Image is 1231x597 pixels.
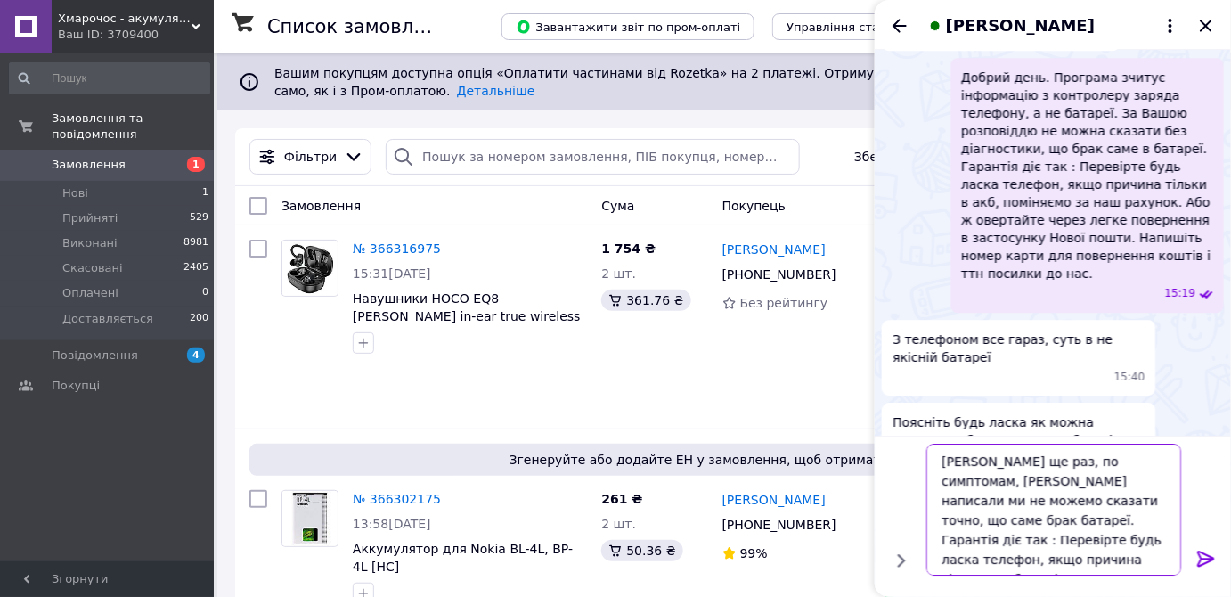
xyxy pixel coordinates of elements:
[1114,370,1145,385] span: 15:40 12.10.2025
[62,311,153,327] span: Доставляється
[282,241,338,296] img: Фото товару
[889,549,912,572] button: Показати кнопки
[187,348,205,363] span: 4
[893,331,1145,366] span: З телефоном все гараз, суть в не якісній батареї
[854,148,984,166] span: Збережені фільтри:
[601,241,656,256] span: 1 754 ₴
[719,512,840,537] div: [PHONE_NUMBER]
[457,84,535,98] a: Детальніше
[740,296,828,310] span: Без рейтингу
[719,262,840,287] div: [PHONE_NUMBER]
[601,517,636,531] span: 2 шт.
[62,185,88,201] span: Нові
[190,311,208,327] span: 200
[353,492,441,506] a: № 366302175
[722,199,786,213] span: Покупець
[386,139,800,175] input: Пошук за номером замовлення, ПІБ покупця, номером телефону, Email, номером накладної
[772,13,937,40] button: Управління статусами
[62,285,118,301] span: Оплачені
[267,16,448,37] h1: Список замовлень
[202,285,208,301] span: 0
[281,490,338,547] a: Фото товару
[52,348,138,364] span: Повідомлення
[925,14,1181,37] button: [PERSON_NAME]
[501,13,754,40] button: Завантажити звіт по пром-оплаті
[722,241,826,258] a: [PERSON_NAME]
[722,491,826,509] a: [PERSON_NAME]
[353,291,583,359] a: Навушники HOCO EQ8 [PERSON_NAME] in-ear true wireless BT5.3 headset, 40mAh, 500mAh, 7h, Black
[281,199,361,213] span: Замовлення
[353,517,431,531] span: 13:58[DATE]
[601,492,642,506] span: 261 ₴
[52,378,100,394] span: Покупці
[257,451,1192,469] span: Згенеруйте або додайте ЕН у замовлення, щоб отримати оплату
[601,199,634,213] span: Cума
[58,27,214,43] div: Ваш ID: 3709400
[52,157,126,173] span: Замовлення
[52,110,214,143] span: Замовлення та повідомлення
[787,20,923,34] span: Управління статусами
[353,266,431,281] span: 15:31[DATE]
[190,210,208,226] span: 529
[946,14,1095,37] span: [PERSON_NAME]
[601,266,636,281] span: 2 шт.
[274,66,1139,98] span: Вашим покупцям доступна опція «Оплатити частинами від Rozetka» на 2 платежі. Отримуйте нові замов...
[202,185,208,201] span: 1
[282,491,338,546] img: Фото товару
[58,11,192,27] span: Хмарочос - акумулятори та аксесуари для портативних пристроїв
[889,15,910,37] button: Назад
[1195,15,1217,37] button: Закрити
[62,210,118,226] span: Прийняті
[353,241,441,256] a: № 366316975
[926,444,1181,576] textarea: [PERSON_NAME] ще раз, по симптомам, [PERSON_NAME] написали ми не можемо сказати точно, що саме бр...
[62,235,118,251] span: Виконані
[893,413,1145,467] span: Поясніть будь ласка як можна повернути батарею так щоб поміняти на іншу без повернення грошей
[9,62,210,94] input: Пошук
[961,69,1213,282] span: Добрий день. Програма зчитує інформацію з контролеру заряда телефону, а не батареї. За Вашою розп...
[62,260,123,276] span: Скасовані
[353,542,573,574] a: Аккумулятор для Nokia BL-4L, BP-4L [HC]
[187,157,205,172] span: 1
[183,260,208,276] span: 2405
[281,240,338,297] a: Фото товару
[601,290,690,311] div: 361.76 ₴
[740,546,768,560] span: 99%
[284,148,337,166] span: Фільтри
[1164,286,1195,301] span: 15:19 12.10.2025
[601,540,682,561] div: 50.36 ₴
[516,19,740,35] span: Завантажити звіт по пром-оплаті
[183,235,208,251] span: 8981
